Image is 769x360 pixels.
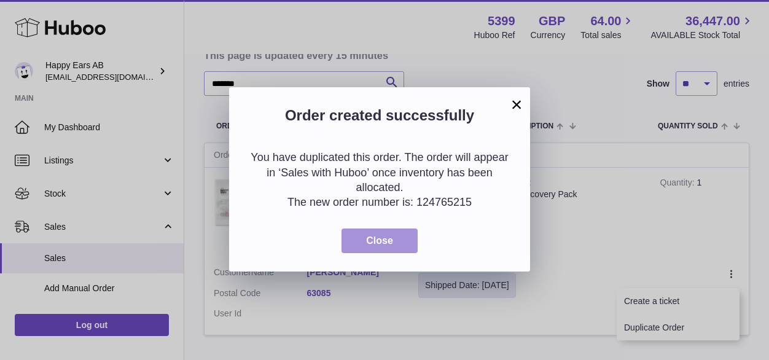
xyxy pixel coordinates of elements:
[342,229,418,254] button: Close
[366,235,393,246] span: Close
[509,97,524,112] button: ×
[248,150,512,195] p: You have duplicated this order. The order will appear in ‘Sales with Huboo’ once inventory has be...
[248,195,512,209] p: The new order number is: 124765215
[248,106,512,131] h2: Order created successfully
